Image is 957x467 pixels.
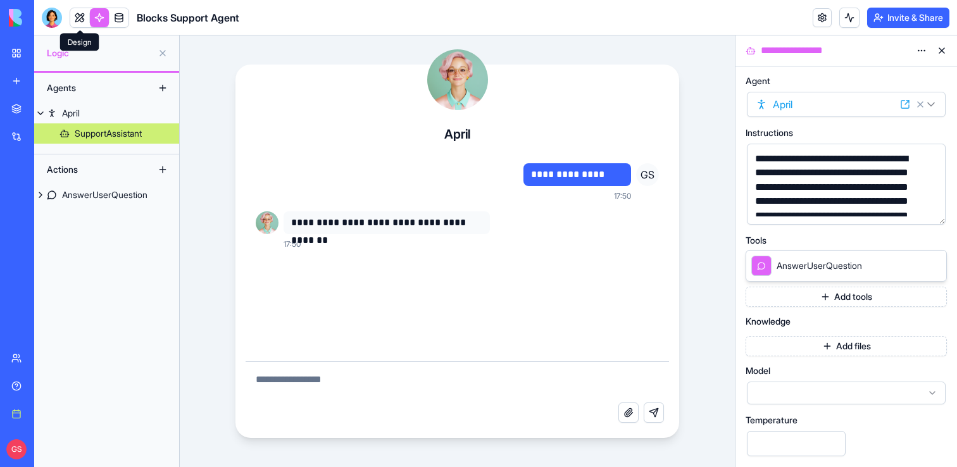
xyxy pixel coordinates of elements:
img: April_f4iund.png [256,211,278,234]
span: 17:50 [614,191,631,201]
a: April [34,103,179,123]
a: SupportAssistant [34,123,179,144]
div: Agents [41,78,142,98]
div: April [62,107,80,120]
span: Model [746,366,770,375]
span: Knowledge [746,317,791,326]
span: Logic [47,47,153,59]
span: Tools [746,236,766,245]
a: AnswerUserQuestion [34,185,179,205]
h4: April [444,125,470,143]
span: 17:50 [284,239,301,249]
div: Design [60,34,99,51]
span: Temperature [746,416,797,425]
span: GS [6,439,27,459]
span: GS [636,163,659,186]
h1: Blocks Support Agent [137,10,239,25]
span: AnswerUserQuestion [777,259,862,272]
div: AnswerUserQuestion [62,189,147,201]
div: SupportAssistant [75,127,142,140]
button: Invite & Share [867,8,949,28]
span: Agent [746,77,770,85]
span: Instructions [746,128,793,137]
img: logo [9,9,87,27]
div: Actions [41,159,142,180]
button: Add tools [746,287,947,307]
button: Add files [746,336,947,356]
